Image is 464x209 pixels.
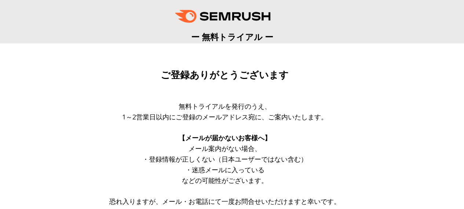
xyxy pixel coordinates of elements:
[109,197,340,206] span: 恐れ入りますが、メール・お電話にて一度お問合せいただけますと幸いです。
[185,165,264,174] span: ・迷惑メールに入っている
[179,102,271,111] span: 無料トライアルを発行のうえ、
[161,69,289,80] span: ご登録ありがとうございます
[189,144,261,153] span: メール案内がない場合、
[191,31,273,43] span: ー 無料トライアル ー
[142,155,307,163] span: ・登録情報が正しくない（日本ユーザーではない含む）
[122,112,328,121] span: 1～2営業日以内にご登録のメールアドレス宛に、ご案内いたします。
[182,176,268,185] span: などの可能性がございます。
[179,133,271,142] span: 【メールが届かないお客様へ】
